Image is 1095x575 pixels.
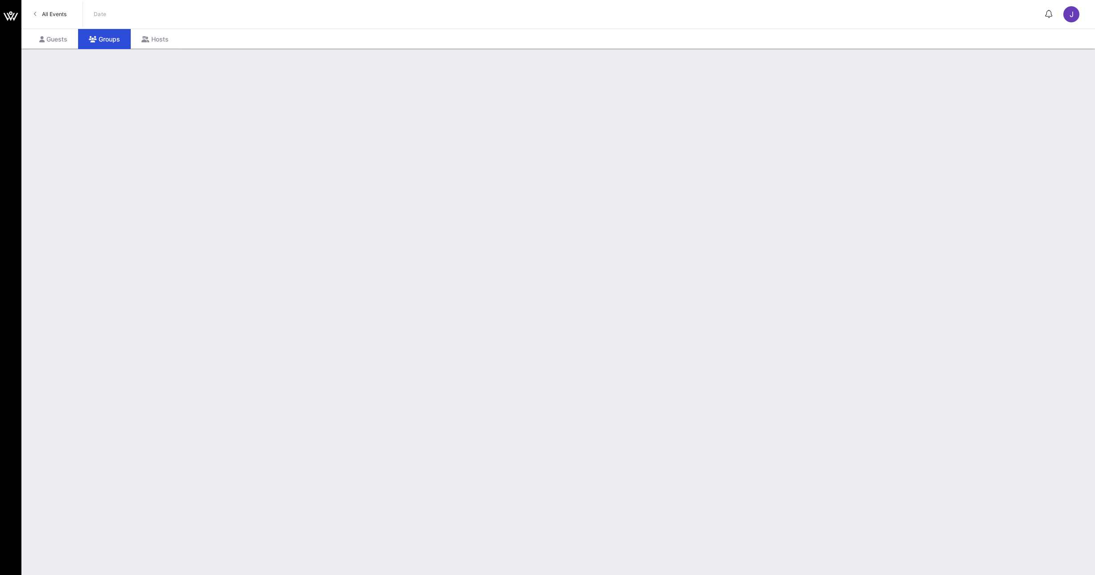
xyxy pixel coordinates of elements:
[42,11,66,17] span: All Events
[29,7,72,21] a: All Events
[94,10,107,19] p: Date
[1063,6,1079,22] div: J
[131,29,179,49] div: Hosts
[78,29,131,49] div: Groups
[29,29,78,49] div: Guests
[1070,10,1074,19] span: J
